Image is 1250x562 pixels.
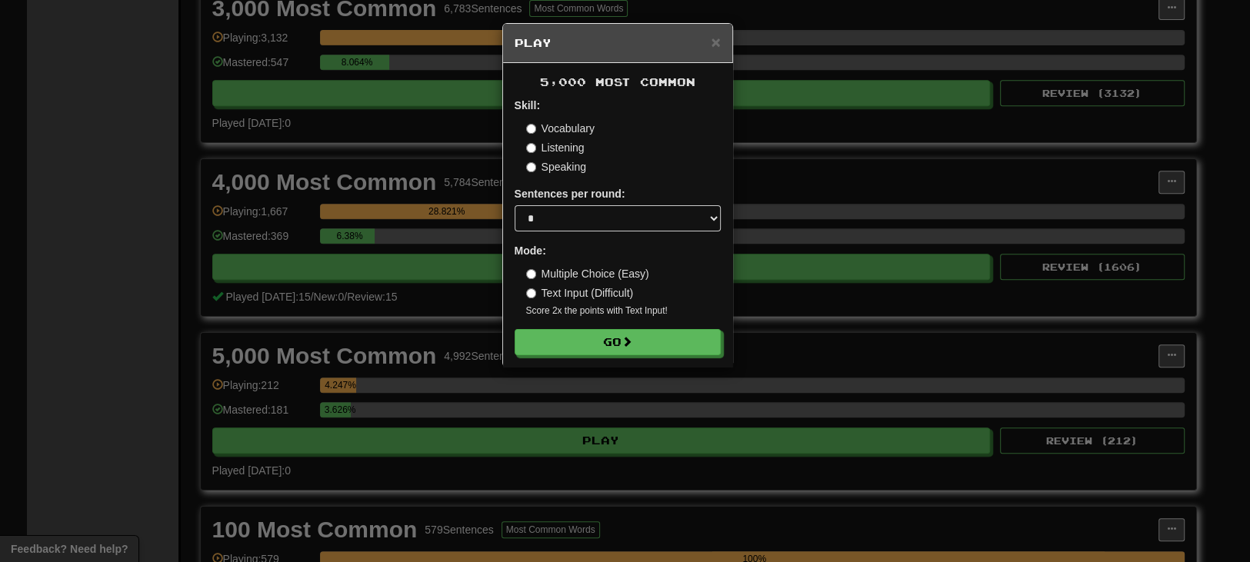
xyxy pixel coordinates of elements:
label: Sentences per round: [515,186,625,201]
span: 5,000 Most Common [540,75,695,88]
label: Speaking [526,159,586,175]
small: Score 2x the points with Text Input ! [526,304,721,318]
input: Listening [526,143,536,153]
label: Text Input (Difficult) [526,285,634,301]
input: Speaking [526,162,536,172]
span: × [711,33,720,51]
input: Vocabulary [526,124,536,134]
h5: Play [515,35,721,51]
label: Multiple Choice (Easy) [526,266,649,281]
label: Vocabulary [526,121,595,136]
strong: Mode: [515,244,546,257]
input: Text Input (Difficult) [526,288,536,298]
strong: Skill: [515,99,540,111]
input: Multiple Choice (Easy) [526,269,536,279]
button: Close [711,34,720,50]
label: Listening [526,140,585,155]
button: Go [515,329,721,355]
